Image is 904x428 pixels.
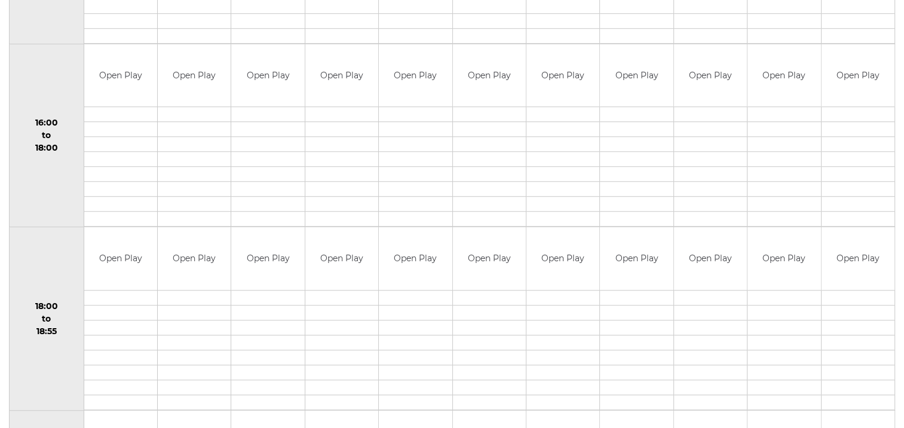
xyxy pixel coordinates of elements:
td: Open Play [747,227,820,290]
td: Open Play [526,44,599,107]
td: Open Play [747,44,820,107]
td: Open Play [822,44,895,107]
td: Open Play [453,44,526,107]
td: Open Play [158,227,231,290]
td: Open Play [84,227,157,290]
td: Open Play [231,227,304,290]
td: Open Play [674,227,747,290]
td: Open Play [600,227,673,290]
td: Open Play [379,44,452,107]
td: 16:00 to 18:00 [10,44,84,227]
td: Open Play [526,227,599,290]
td: 18:00 to 18:55 [10,227,84,411]
td: Open Play [84,44,157,107]
td: Open Play [158,44,231,107]
td: Open Play [600,44,673,107]
td: Open Play [305,44,378,107]
td: Open Play [822,227,895,290]
td: Open Play [453,227,526,290]
td: Open Play [231,44,304,107]
td: Open Play [379,227,452,290]
td: Open Play [305,227,378,290]
td: Open Play [674,44,747,107]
